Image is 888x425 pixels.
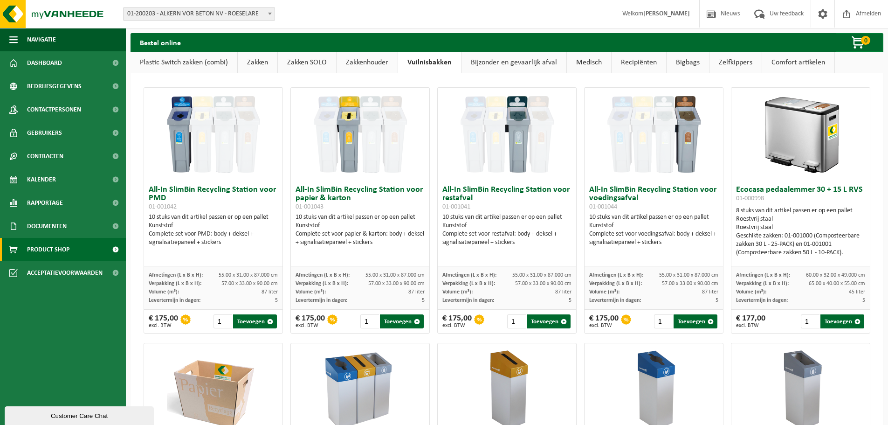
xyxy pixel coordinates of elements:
[861,36,870,45] span: 0
[337,52,398,73] a: Zakkenhouder
[380,314,424,328] button: Toevoegen
[296,323,325,328] span: excl. BTW
[442,289,473,295] span: Volume (m³):
[238,52,277,73] a: Zakken
[296,298,347,303] span: Levertermijn in dagen:
[736,232,865,257] div: Geschikte zakken: 01-001000 (Composteerbare zakken 30 L - 25-PACK) en 01-001001 (Composteerbare z...
[461,52,566,73] a: Bijzonder en gevaarlijk afval
[442,281,495,286] span: Verpakking (L x B x H):
[589,203,617,210] span: 01-001044
[667,52,709,73] a: Bigbags
[149,230,278,247] div: Complete set voor PMD: body + deksel + signalisatiepaneel + stickers
[442,203,470,210] span: 01-001041
[275,298,278,303] span: 5
[442,222,571,230] div: Kunststof
[296,213,425,247] div: 10 stuks van dit artikel passen er op een pallet
[360,314,379,328] input: 1
[27,75,82,98] span: Bedrijfsgegevens
[754,88,847,181] img: 01-000998
[836,33,882,52] button: 0
[124,7,275,21] span: 01-200203 - ALKERN VOR BETON NV - ROESELARE
[27,121,62,145] span: Gebruikers
[442,186,571,211] h3: All-In SlimBin Recycling Station voor restafval
[27,145,63,168] span: Contracten
[149,314,178,328] div: € 175,00
[442,272,496,278] span: Afmetingen (L x B x H):
[801,314,820,328] input: 1
[567,52,611,73] a: Medisch
[569,298,571,303] span: 5
[296,203,324,210] span: 01-001043
[736,298,788,303] span: Levertermijn in dagen:
[149,323,178,328] span: excl. BTW
[131,33,190,51] h2: Bestel online
[213,314,233,328] input: 1
[612,52,666,73] a: Recipiënten
[167,88,260,181] img: 01-001042
[296,272,350,278] span: Afmetingen (L x B x H):
[296,230,425,247] div: Complete set voor papier & karton: body + deksel + signalisatiepaneel + stickers
[442,298,494,303] span: Levertermijn in dagen:
[149,289,179,295] span: Volume (m³):
[662,281,718,286] span: 57.00 x 33.00 x 90.00 cm
[27,215,67,238] span: Documenten
[736,186,865,204] h3: Ecocasa pedaalemmer 30 + 15 L RVS
[607,88,701,181] img: 01-001044
[131,52,237,73] a: Plastic Switch zakken (combi)
[149,203,177,210] span: 01-001042
[296,314,325,328] div: € 175,00
[123,7,275,21] span: 01-200203 - ALKERN VOR BETON NV - ROESELARE
[27,28,56,51] span: Navigatie
[820,314,864,328] button: Toevoegen
[408,289,425,295] span: 87 liter
[27,168,56,191] span: Kalender
[27,98,81,121] span: Contactpersonen
[149,186,278,211] h3: All-In SlimBin Recycling Station voor PMD
[507,314,526,328] input: 1
[555,289,571,295] span: 87 liter
[589,272,643,278] span: Afmetingen (L x B x H):
[709,52,762,73] a: Zelfkippers
[442,323,472,328] span: excl. BTW
[643,10,690,17] strong: [PERSON_NAME]
[674,314,717,328] button: Toevoegen
[654,314,673,328] input: 1
[5,404,156,425] iframe: chat widget
[736,272,790,278] span: Afmetingen (L x B x H):
[368,281,425,286] span: 57.00 x 33.00 x 90.00 cm
[702,289,718,295] span: 87 liter
[262,289,278,295] span: 87 liter
[398,52,461,73] a: Vuilnisbakken
[736,207,865,257] div: 8 stuks van dit artikel passen er op een pallet
[736,314,765,328] div: € 177,00
[233,314,277,328] button: Toevoegen
[149,213,278,247] div: 10 stuks van dit artikel passen er op een pallet
[422,298,425,303] span: 5
[365,272,425,278] span: 55.00 x 31.00 x 87.000 cm
[314,88,407,181] img: 01-001043
[849,289,865,295] span: 45 liter
[512,272,571,278] span: 55.00 x 31.00 x 87.000 cm
[589,281,642,286] span: Verpakking (L x B x H):
[589,323,619,328] span: excl. BTW
[762,52,834,73] a: Comfort artikelen
[442,213,571,247] div: 10 stuks van dit artikel passen er op een pallet
[27,191,63,215] span: Rapportage
[589,289,620,295] span: Volume (m³):
[149,222,278,230] div: Kunststof
[27,261,103,285] span: Acceptatievoorwaarden
[296,289,326,295] span: Volume (m³):
[461,88,554,181] img: 01-001041
[589,314,619,328] div: € 175,00
[527,314,571,328] button: Toevoegen
[515,281,571,286] span: 57.00 x 33.00 x 90.00 cm
[736,215,865,223] div: Roestvrij staal
[589,230,718,247] div: Complete set voor voedingsafval: body + deksel + signalisatiepaneel + stickers
[296,222,425,230] div: Kunststof
[736,323,765,328] span: excl. BTW
[589,186,718,211] h3: All-In SlimBin Recycling Station voor voedingsafval
[736,223,865,232] div: Roestvrij staal
[589,298,641,303] span: Levertermijn in dagen:
[442,314,472,328] div: € 175,00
